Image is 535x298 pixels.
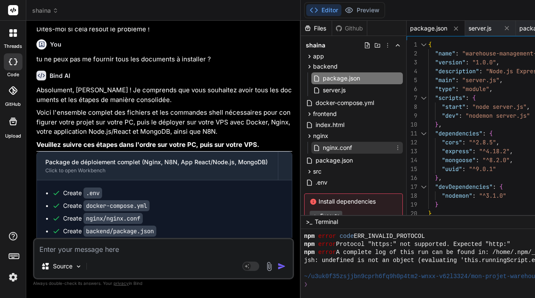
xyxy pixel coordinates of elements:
span: { [499,183,503,190]
img: icon [277,262,286,270]
div: Click to open Workbench [45,167,269,174]
div: 10 [407,120,417,129]
p: Source [53,262,72,270]
div: 5 [407,76,417,85]
span: "scripts" [435,94,466,102]
img: settings [6,270,20,284]
div: Create [63,214,143,223]
span: shaina [306,41,325,50]
span: , [510,156,513,164]
div: 13 [407,147,417,156]
div: Click to collapse the range. [418,182,429,191]
span: , [496,138,499,146]
div: 17 [407,182,417,191]
span: } [428,210,432,217]
span: , [527,103,530,110]
span: "^8.2.0" [482,156,510,164]
code: .env [83,188,102,199]
div: Github [332,24,367,33]
div: 16 [407,174,417,182]
span: >_ [306,218,312,226]
div: 3 [407,58,417,67]
div: Package de déploiement complet (Nginx, N8N, App React/Node.js, MongoDB) [45,158,269,166]
span: : [476,156,479,164]
span: : [466,58,469,66]
span: "dev" [442,112,459,119]
p: Dites-moi si cela résout le problème ! [36,25,292,34]
div: Click to collapse the range. [418,129,429,138]
span: npm [304,248,315,257]
label: code [7,71,19,78]
span: "^9.0.1" [469,165,496,173]
p: tu ne peux pas me fournir tous les documents à installer ? [36,55,292,64]
button: Package de déploiement complet (Nginx, N8N, App React/Node.js, MongoDB)Click to open Workbench [37,152,278,180]
span: } [435,174,438,182]
span: "start" [442,103,466,110]
span: "nodemon server.js" [466,112,530,119]
label: Upload [5,132,21,140]
span: ERR_INVALID_PROTOCOL [354,232,425,240]
div: 11 [407,129,417,138]
span: , [496,58,499,66]
span: "description" [435,67,479,75]
div: Create [63,201,150,210]
span: "module" [462,85,489,93]
span: } [435,201,438,208]
span: package.json [410,24,447,33]
span: nginx [313,132,328,140]
span: "cors" [442,138,462,146]
span: : [455,50,459,57]
span: src [313,167,322,176]
span: : [466,94,469,102]
div: 6 [407,85,417,94]
span: code [340,232,354,240]
span: "type" [435,85,455,93]
span: : [479,67,482,75]
div: 20 [407,209,417,218]
div: Files [301,24,332,33]
h6: Bind AI [50,72,70,80]
div: 19 [407,200,417,209]
div: 15 [407,165,417,174]
code: docker-compose.yml [83,200,150,211]
div: Click to collapse the range. [418,94,429,102]
div: Create [63,227,156,235]
span: "express" [442,147,472,155]
span: npm [304,232,315,240]
span: .env [315,177,328,188]
span: "version" [435,58,466,66]
div: 2 [407,49,417,58]
span: "main" [435,76,455,84]
span: { [428,41,432,48]
span: "uuid" [442,165,462,173]
span: error [318,240,336,248]
span: : [459,112,462,119]
div: 18 [407,191,417,200]
p: Absolument, [PERSON_NAME] ! Je comprends que vous souhaitez avoir tous les documents et les étape... [36,86,292,105]
span: frontend [313,110,337,118]
button: Execute [310,211,342,221]
span: "^3.1.0" [479,192,506,199]
span: : [493,183,496,190]
label: threads [4,43,22,50]
button: Preview [341,4,383,16]
span: : [472,192,476,199]
span: package.json [322,73,361,83]
span: , [499,76,503,84]
div: 7 [407,94,417,102]
span: { [489,130,493,137]
span: "node server.js" [472,103,527,110]
strong: Veuillez suivre ces étapes dans l'ordre sur votre PC, puis sur votre VPS. [36,141,259,149]
span: Install dependencies [310,197,397,206]
div: Create [63,189,102,197]
div: 12 [407,138,417,147]
span: backend [313,62,338,71]
img: attachment [264,262,274,271]
span: nginx.conf [322,143,353,153]
span: "nodemon" [442,192,472,199]
span: { [472,94,476,102]
span: "1.0.0" [472,58,496,66]
div: 9 [407,111,417,120]
span: ❯ [304,281,308,289]
span: server.js [468,24,491,33]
